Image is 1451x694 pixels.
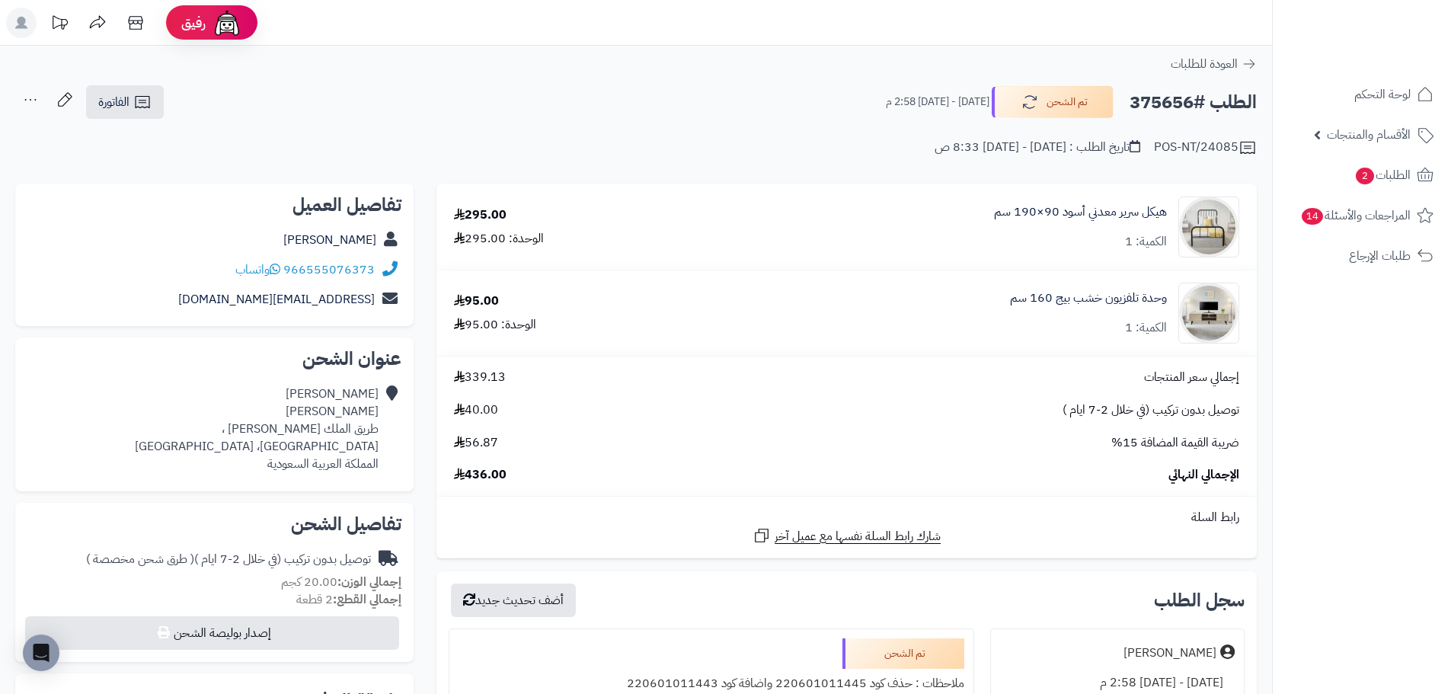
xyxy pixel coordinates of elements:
div: توصيل بدون تركيب (في خلال 2-7 ايام ) [86,551,371,568]
h2: عنوان الشحن [27,350,401,368]
h3: سجل الطلب [1154,591,1245,609]
a: الفاتورة [86,85,164,119]
h2: تفاصيل العميل [27,196,401,214]
div: تم الشحن [842,638,964,669]
div: الكمية: 1 [1125,319,1167,337]
span: 2 [1355,167,1375,185]
button: إصدار بوليصة الشحن [25,616,399,650]
a: [EMAIL_ADDRESS][DOMAIN_NAME] [178,290,375,309]
span: الفاتورة [98,93,129,111]
small: 2 قطعة [296,590,401,609]
img: 1750490663-220601011443-90x90.jpg [1179,283,1238,344]
a: تحديثات المنصة [40,8,78,42]
strong: إجمالي الوزن: [337,573,401,591]
a: 966555076373 [283,261,375,279]
span: 56.87 [454,434,498,452]
a: شارك رابط السلة نفسها مع عميل آخر [753,526,941,545]
a: المراجعات والأسئلة14 [1282,197,1442,234]
a: الطلبات2 [1282,157,1442,193]
div: الوحدة: 95.00 [454,316,536,334]
a: طلبات الإرجاع [1282,238,1442,274]
span: المراجعات والأسئلة [1300,205,1411,226]
div: تاريخ الطلب : [DATE] - [DATE] 8:33 ص [935,139,1140,156]
a: لوحة التحكم [1282,76,1442,113]
span: 14 [1301,207,1325,225]
span: رفيق [181,14,206,32]
span: طلبات الإرجاع [1349,245,1411,267]
span: شارك رابط السلة نفسها مع عميل آخر [775,528,941,545]
a: وحدة تلفزيون خشب بيج 160 سم [1010,289,1167,307]
span: إجمالي سعر المنتجات [1144,369,1239,386]
button: أضف تحديث جديد [451,584,576,617]
a: العودة للطلبات [1171,55,1257,73]
div: الكمية: 1 [1125,233,1167,251]
a: [PERSON_NAME] [283,231,376,249]
div: [PERSON_NAME] [PERSON_NAME] طريق الملك [PERSON_NAME] ، [GEOGRAPHIC_DATA]، [GEOGRAPHIC_DATA] الممل... [135,385,379,472]
small: 20.00 كجم [281,573,401,591]
strong: إجمالي القطع: [333,590,401,609]
div: 295.00 [454,206,507,224]
div: الوحدة: 295.00 [454,230,544,248]
span: الطلبات [1354,165,1411,186]
a: هيكل سرير معدني أسود 90×190 سم [994,203,1167,221]
img: ai-face.png [212,8,242,38]
div: [PERSON_NAME] [1123,644,1216,662]
span: العودة للطلبات [1171,55,1238,73]
span: لوحة التحكم [1354,84,1411,105]
small: [DATE] - [DATE] 2:58 م [886,94,989,110]
img: logo-2.png [1347,19,1437,51]
span: توصيل بدون تركيب (في خلال 2-7 ايام ) [1063,401,1239,419]
span: 436.00 [454,466,507,484]
h2: تفاصيل الشحن [27,515,401,533]
span: ضريبة القيمة المضافة 15% [1111,434,1239,452]
div: Open Intercom Messenger [23,635,59,671]
div: رابط السلة [443,509,1251,526]
span: ( طرق شحن مخصصة ) [86,550,194,568]
span: الإجمالي النهائي [1168,466,1239,484]
span: 40.00 [454,401,498,419]
span: الأقسام والمنتجات [1327,124,1411,146]
div: 95.00 [454,293,499,310]
div: POS-NT/24085 [1154,139,1257,157]
button: تم الشحن [992,86,1114,118]
a: واتساب [235,261,280,279]
h2: الطلب #375656 [1130,87,1257,118]
span: 339.13 [454,369,506,386]
img: 1754548425-110101010022-90x90.jpg [1179,197,1238,257]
